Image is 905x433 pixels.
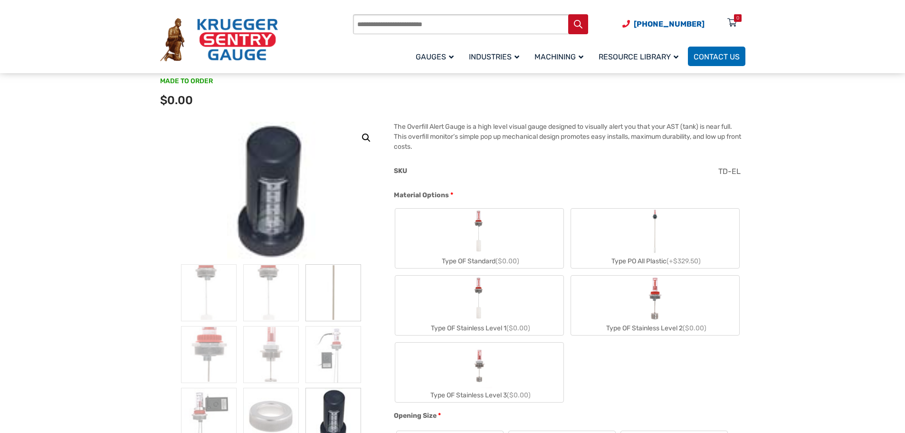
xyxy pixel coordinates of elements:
span: $0.00 [160,94,193,107]
span: Resource Library [599,52,678,61]
p: The Overfill Alert Gauge is a high level visual gauge designed to visually alert you that your AS... [394,122,745,152]
span: ($0.00) [683,324,706,332]
img: Overfill Gauge Type OF Configurator - Image 4 [181,326,237,383]
span: Opening Size [394,412,437,420]
span: ($0.00) [507,391,531,399]
img: Overfill Gauge Type OF Configurator [181,264,237,321]
span: [PHONE_NUMBER] [634,19,705,29]
span: Gauges [416,52,454,61]
div: Type OF Stainless Level 2 [571,321,739,335]
div: Type OF Stainless Level 1 [395,321,563,335]
img: Overfill Gauge Type OF Configurator - Image 6 [305,326,361,383]
a: Industries [463,45,529,67]
span: Material Options [394,191,449,199]
span: MADE TO ORDER [160,77,213,86]
span: (+$329.50) [667,257,701,265]
label: Type OF Stainless Level 1 [395,276,563,335]
abbr: required [450,190,453,200]
abbr: required [438,411,441,421]
label: Type OF Stainless Level 3 [395,343,563,402]
a: Phone Number (920) 434-8860 [622,18,705,30]
span: Industries [469,52,519,61]
label: Type PO All Plastic [571,209,739,268]
div: Type OF Stainless Level 3 [395,388,563,402]
a: Gauges [410,45,463,67]
span: ($0.00) [495,257,519,265]
label: Type OF Standard [395,209,563,268]
a: Machining [529,45,593,67]
a: View full-screen image gallery [358,129,375,146]
span: ($0.00) [506,324,530,332]
span: SKU [394,167,407,175]
div: Type PO All Plastic [571,254,739,268]
span: TD-EL [718,167,741,176]
img: Overfill Gauge Type OF Configurator - Image 9 [227,122,315,264]
a: Resource Library [593,45,688,67]
div: Type OF Standard [395,254,563,268]
div: 0 [736,14,739,22]
img: Overfill Gauge Type OF Configurator - Image 3 [305,264,361,321]
img: Krueger Sentry Gauge [160,18,278,62]
label: Type OF Stainless Level 2 [571,276,739,335]
img: Overfill Gauge Type OF Configurator - Image 2 [243,264,299,321]
span: Machining [534,52,583,61]
a: Contact Us [688,47,745,66]
span: Contact Us [694,52,740,61]
img: Overfill Gauge Type OF Configurator - Image 5 [243,326,299,383]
